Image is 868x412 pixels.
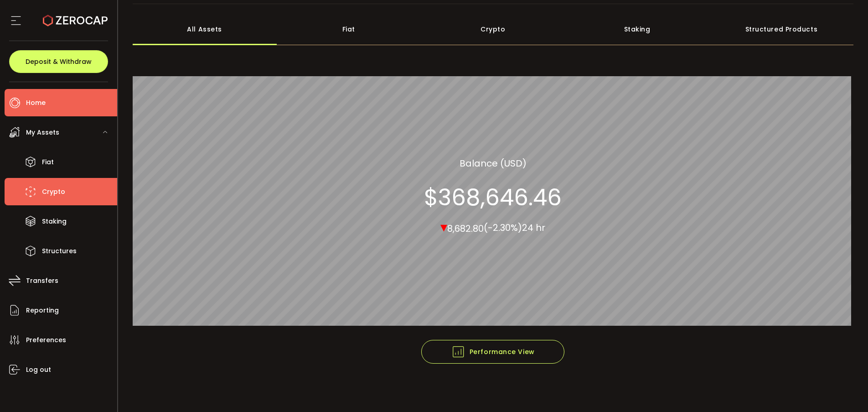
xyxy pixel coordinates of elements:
button: Deposit & Withdraw [9,50,108,73]
span: 24 hr [522,221,545,234]
span: Performance View [451,345,535,359]
span: Fiat [42,156,54,169]
section: Balance (USD) [460,156,527,170]
span: Staking [42,215,67,228]
div: Fiat [277,13,421,45]
span: Transfers [26,274,58,287]
iframe: Chat Widget [822,368,868,412]
span: Reporting [26,304,59,317]
div: Staking [565,13,709,45]
span: Home [26,96,46,110]
div: Structured Products [709,13,853,45]
div: All Assets [133,13,277,45]
span: Deposit & Withdraw [26,58,92,65]
span: Structures [42,245,77,258]
span: Crypto [42,185,65,198]
span: Preferences [26,334,66,347]
span: My Assets [26,126,59,139]
div: Crypto [421,13,565,45]
button: Performance View [421,340,564,364]
section: $368,646.46 [424,183,562,211]
span: Log out [26,363,51,376]
span: 8,682.80 [447,222,484,235]
span: ▾ [440,217,447,236]
span: (-2.30%) [484,221,522,234]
